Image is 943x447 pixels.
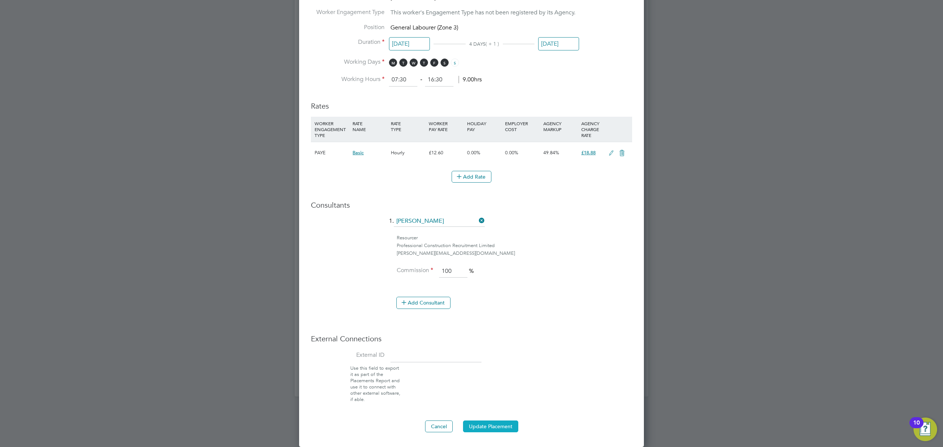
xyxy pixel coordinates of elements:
[420,59,428,67] span: T
[543,149,559,156] span: 49.84%
[390,24,458,31] span: General Labourer (Zone 3)
[311,94,632,111] h3: Rates
[914,418,937,441] button: Open Resource Center, 10 new notifications
[311,24,385,31] label: Position
[399,59,407,67] span: T
[430,59,438,67] span: F
[410,59,418,67] span: W
[581,149,596,156] span: £18.88
[389,59,397,67] span: M
[353,149,364,156] span: Basic
[389,37,430,51] input: Select one
[311,351,385,359] label: External ID
[419,76,424,83] span: ‐
[503,117,541,136] div: EMPLOYER COST
[390,9,575,16] span: This worker's Engagement Type has not been registered by its Agency.
[427,117,465,136] div: WORKER PAY RATE
[396,267,433,274] label: Commission
[397,242,632,250] div: Professional Construction Recruitment Limited
[397,250,632,257] div: [PERSON_NAME][EMAIL_ADDRESS][DOMAIN_NAME]
[469,41,485,47] span: 4 DAYS
[311,334,632,344] h3: External Connections
[397,234,632,242] div: Resourcer
[505,149,518,156] span: 0.00%
[579,117,605,142] div: AGENCY CHARGE RATE
[467,149,480,156] span: 0.00%
[913,423,920,432] div: 10
[463,420,518,432] button: Update Placement
[313,117,351,142] div: WORKER ENGAGEMENT TYPE
[459,76,482,83] span: 9.00hrs
[396,297,451,309] button: Add Consultant
[311,216,632,234] li: 1.
[538,37,579,51] input: Select one
[427,142,465,163] div: £12.60
[350,365,400,402] span: Use this field to export it as part of the Placements Report and use it to connect with other ext...
[351,117,389,136] div: RATE NAME
[389,142,427,163] div: Hourly
[311,38,385,46] label: Duration
[451,59,459,67] span: S
[394,216,485,227] input: Search for...
[452,171,491,183] button: Add Rate
[441,59,449,67] span: S
[425,420,453,432] button: Cancel
[311,75,385,83] label: Working Hours
[469,267,474,275] span: %
[311,8,385,16] label: Worker Engagement Type
[485,41,499,47] span: ( + 1 )
[465,117,503,136] div: HOLIDAY PAY
[313,142,351,163] div: PAYE
[311,200,632,210] h3: Consultants
[389,73,417,87] input: 08:00
[389,117,427,136] div: RATE TYPE
[425,73,453,87] input: 17:00
[311,58,385,66] label: Working Days
[541,117,579,136] div: AGENCY MARKUP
